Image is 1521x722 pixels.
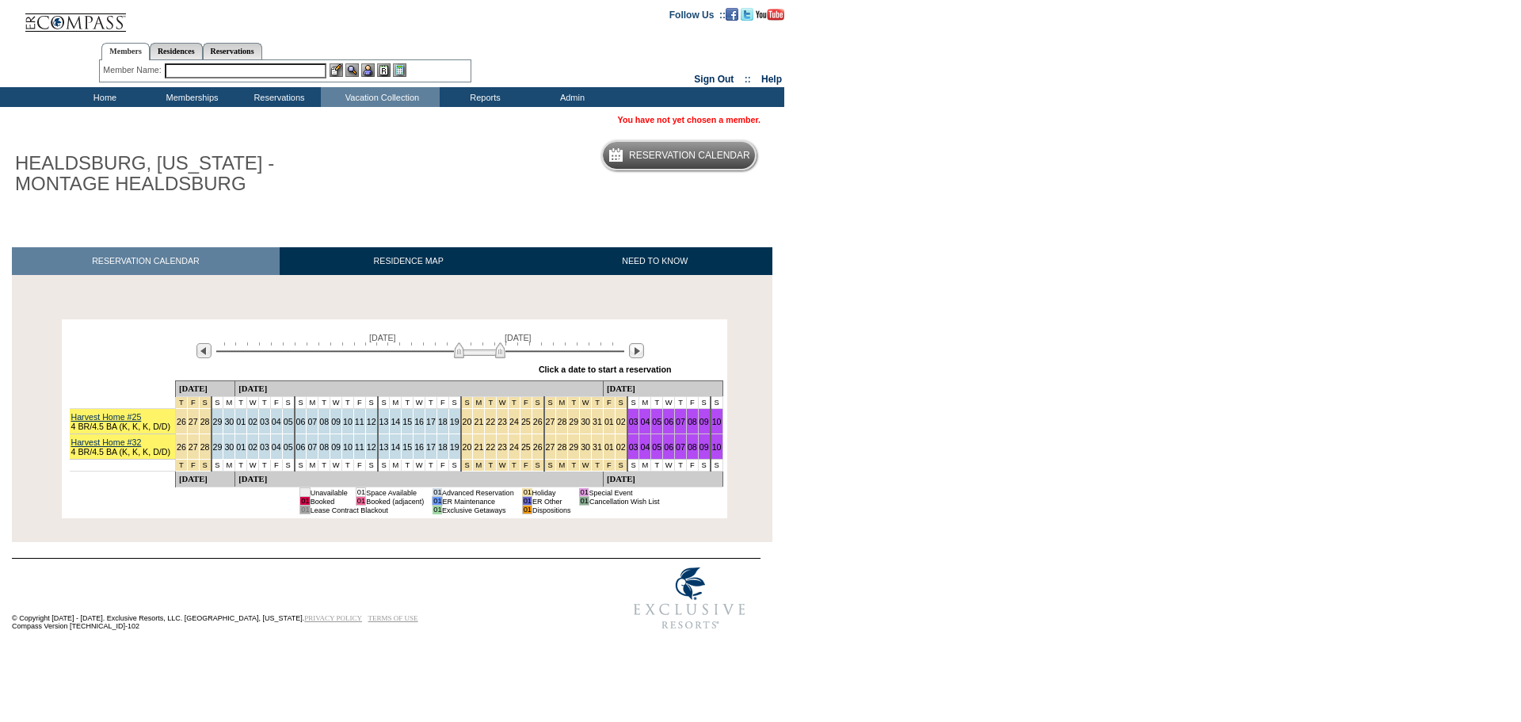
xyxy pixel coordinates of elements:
[745,74,751,85] span: ::
[497,397,509,409] td: Christmas 2026
[353,460,365,472] td: F
[304,614,362,622] a: PRIVACY POLICY
[367,442,376,452] a: 12
[300,506,310,514] td: 01
[698,397,710,409] td: S
[331,442,341,452] a: 09
[345,63,359,77] img: View
[497,442,507,452] a: 23
[12,247,280,275] a: RESERVATION CALENDAR
[618,115,760,124] span: You have not yet chosen a member.
[546,442,555,452] a: 27
[442,488,514,497] td: Advanced Reservation
[260,442,269,452] a: 03
[393,63,406,77] img: b_calculator.gif
[282,460,294,472] td: S
[698,460,710,472] td: S
[711,397,722,409] td: S
[307,442,317,452] a: 07
[675,460,687,472] td: T
[581,442,590,452] a: 30
[272,442,281,452] a: 04
[365,460,377,472] td: S
[616,442,626,452] a: 02
[509,460,520,472] td: Christmas 2026
[663,397,675,409] td: W
[532,488,571,497] td: Holiday
[366,488,425,497] td: Space Available
[486,417,495,426] a: 22
[544,397,556,409] td: New Year's 2026/2027
[448,460,460,472] td: S
[296,442,306,452] a: 06
[604,442,614,452] a: 01
[402,397,414,409] td: T
[213,442,223,452] a: 29
[296,417,306,426] a: 06
[318,460,330,472] td: T
[544,460,556,472] td: New Year's 2026/2027
[509,397,520,409] td: Christmas 2026
[353,397,365,409] td: F
[224,417,234,426] a: 30
[700,442,709,452] a: 09
[402,460,414,472] td: T
[438,417,448,426] a: 18
[356,488,365,497] td: 01
[711,460,722,472] td: S
[629,151,750,161] h5: Reservation Calendar
[533,417,543,426] a: 26
[639,460,651,472] td: M
[592,460,604,472] td: New Year's 2026/2027
[425,460,437,472] td: T
[474,417,483,426] a: 21
[686,397,698,409] td: F
[248,442,257,452] a: 02
[300,488,310,497] td: 01
[664,417,673,426] a: 06
[319,442,329,452] a: 08
[307,460,318,472] td: M
[426,442,436,452] a: 17
[569,417,578,426] a: 29
[426,417,436,426] a: 17
[676,442,685,452] a: 07
[463,442,472,452] a: 20
[390,460,402,472] td: M
[532,497,571,506] td: ER Other
[189,417,198,426] a: 27
[537,247,772,275] a: NEED TO KNOW
[270,397,282,409] td: F
[532,460,543,472] td: Christmas 2026
[330,397,342,409] td: W
[355,417,364,426] a: 11
[533,442,543,452] a: 26
[473,397,485,409] td: Christmas 2026
[330,460,342,472] td: W
[592,397,604,409] td: New Year's 2026/2027
[527,87,614,107] td: Admin
[12,150,367,198] h1: HEALDSBURG, [US_STATE] - MONTAGE HEALDSBURG
[223,397,235,409] td: M
[664,442,673,452] a: 06
[212,397,223,409] td: S
[521,442,531,452] a: 25
[761,74,782,85] a: Help
[589,488,659,497] td: Special Event
[651,397,663,409] td: T
[307,417,317,426] a: 07
[579,497,589,506] td: 01
[433,497,442,506] td: 01
[450,442,459,452] a: 19
[319,417,329,426] a: 08
[236,417,246,426] a: 01
[433,488,442,497] td: 01
[741,8,753,21] img: Follow us on Twitter
[686,460,698,472] td: F
[568,460,580,472] td: New Year's 2026/2027
[321,87,440,107] td: Vacation Collection
[272,417,281,426] a: 04
[71,412,142,422] a: Harvest Home #25
[310,497,348,506] td: Booked
[433,506,442,514] td: 01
